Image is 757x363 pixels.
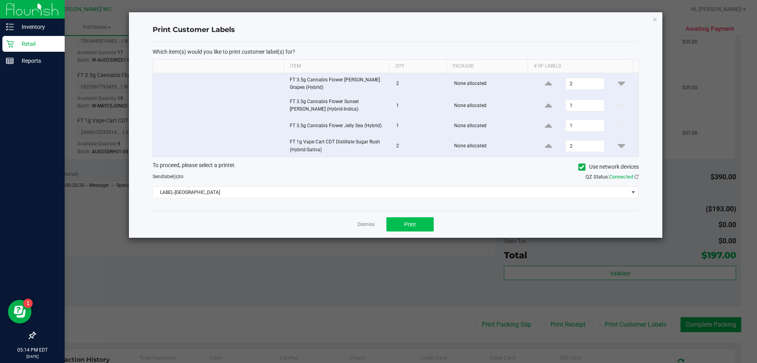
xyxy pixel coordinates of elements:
[153,25,639,35] h4: Print Customer Labels
[392,73,449,95] td: 2
[389,60,446,73] th: Qty
[4,346,61,354] p: 05:14 PM EDT
[6,40,14,48] inline-svg: Retail
[285,73,392,95] td: FT 3.5g Cannabis Flower [PERSON_NAME] Grapes (Hybrid)
[153,174,185,179] span: Send to:
[386,217,434,231] button: Print
[4,354,61,359] p: [DATE]
[147,161,645,173] div: To proceed, please select a printer.
[14,39,61,49] p: Retail
[153,187,628,198] span: LABEL-[GEOGRAPHIC_DATA]
[392,117,449,135] td: 1
[449,73,532,95] td: None allocated
[449,135,532,156] td: None allocated
[14,22,61,32] p: Inventory
[449,117,532,135] td: None allocated
[358,221,375,228] a: Dismiss
[8,300,32,324] iframe: Resource center
[585,174,639,180] span: QZ Status:
[578,163,639,171] label: Use network devices
[284,60,389,73] th: Item
[6,57,14,65] inline-svg: Reports
[404,221,416,228] span: Print
[449,95,532,117] td: None allocated
[285,135,392,156] td: FT 1g Vape Cart CDT Distillate Sugar Rush (Hybrid-Sativa)
[392,135,449,156] td: 2
[609,174,633,180] span: Connected
[163,174,179,179] span: label(s)
[14,56,61,66] p: Reports
[528,60,633,73] th: # of labels
[285,95,392,117] td: FT 3.5g Cannabis Flower Sunset [PERSON_NAME] (Hybrid-Indica)
[392,95,449,117] td: 1
[23,299,33,308] iframe: Resource center unread badge
[446,60,528,73] th: Package
[153,48,639,55] p: Which item(s) would you like to print customer label(s) for?
[6,23,14,31] inline-svg: Inventory
[285,117,392,135] td: FT 3.5g Cannabis Flower Jelly Sea (Hybrid)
